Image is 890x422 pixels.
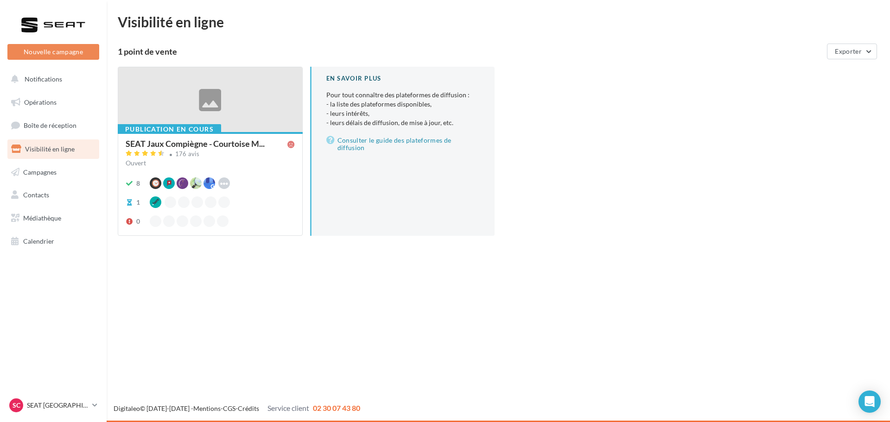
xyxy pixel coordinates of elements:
span: 02 30 07 43 80 [313,403,360,412]
a: Campagnes [6,163,101,182]
a: Contacts [6,185,101,205]
a: Visibilité en ligne [6,139,101,159]
div: 176 avis [175,151,200,157]
a: 176 avis [126,149,295,160]
span: Boîte de réception [24,121,76,129]
span: SC [13,401,20,410]
a: Médiathèque [6,208,101,228]
span: Opérations [24,98,57,106]
span: Calendrier [23,237,54,245]
span: Service client [267,403,309,412]
a: Opérations [6,93,101,112]
a: SC SEAT [GEOGRAPHIC_DATA] [7,397,99,414]
div: 1 [136,198,140,207]
span: Notifications [25,75,62,83]
span: Contacts [23,191,49,199]
a: Boîte de réception [6,115,101,135]
button: Nouvelle campagne [7,44,99,60]
div: Visibilité en ligne [118,15,879,29]
div: En savoir plus [326,74,480,83]
span: Campagnes [23,168,57,176]
a: Consulter le guide des plateformes de diffusion [326,135,480,153]
div: 1 point de vente [118,47,823,56]
div: 0 [136,217,140,226]
button: Notifications [6,69,97,89]
p: Pour tout connaître des plateformes de diffusion : [326,90,480,127]
li: - leurs délais de diffusion, de mise à jour, etc. [326,118,480,127]
span: © [DATE]-[DATE] - - - [114,404,360,412]
span: Médiathèque [23,214,61,222]
a: Crédits [238,404,259,412]
a: CGS [223,404,235,412]
div: Open Intercom Messenger [858,391,881,413]
a: Digitaleo [114,404,140,412]
a: Calendrier [6,232,101,251]
span: SEAT Jaux Compiègne - Courtoise M... [126,139,265,148]
span: Ouvert [126,159,146,167]
li: - la liste des plateformes disponibles, [326,100,480,109]
div: Publication en cours [118,124,221,134]
li: - leurs intérêts, [326,109,480,118]
a: Mentions [193,404,221,412]
span: Visibilité en ligne [25,145,75,153]
p: SEAT [GEOGRAPHIC_DATA] [27,401,89,410]
button: Exporter [827,44,877,59]
span: Exporter [835,47,862,55]
div: 8 [136,179,140,188]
